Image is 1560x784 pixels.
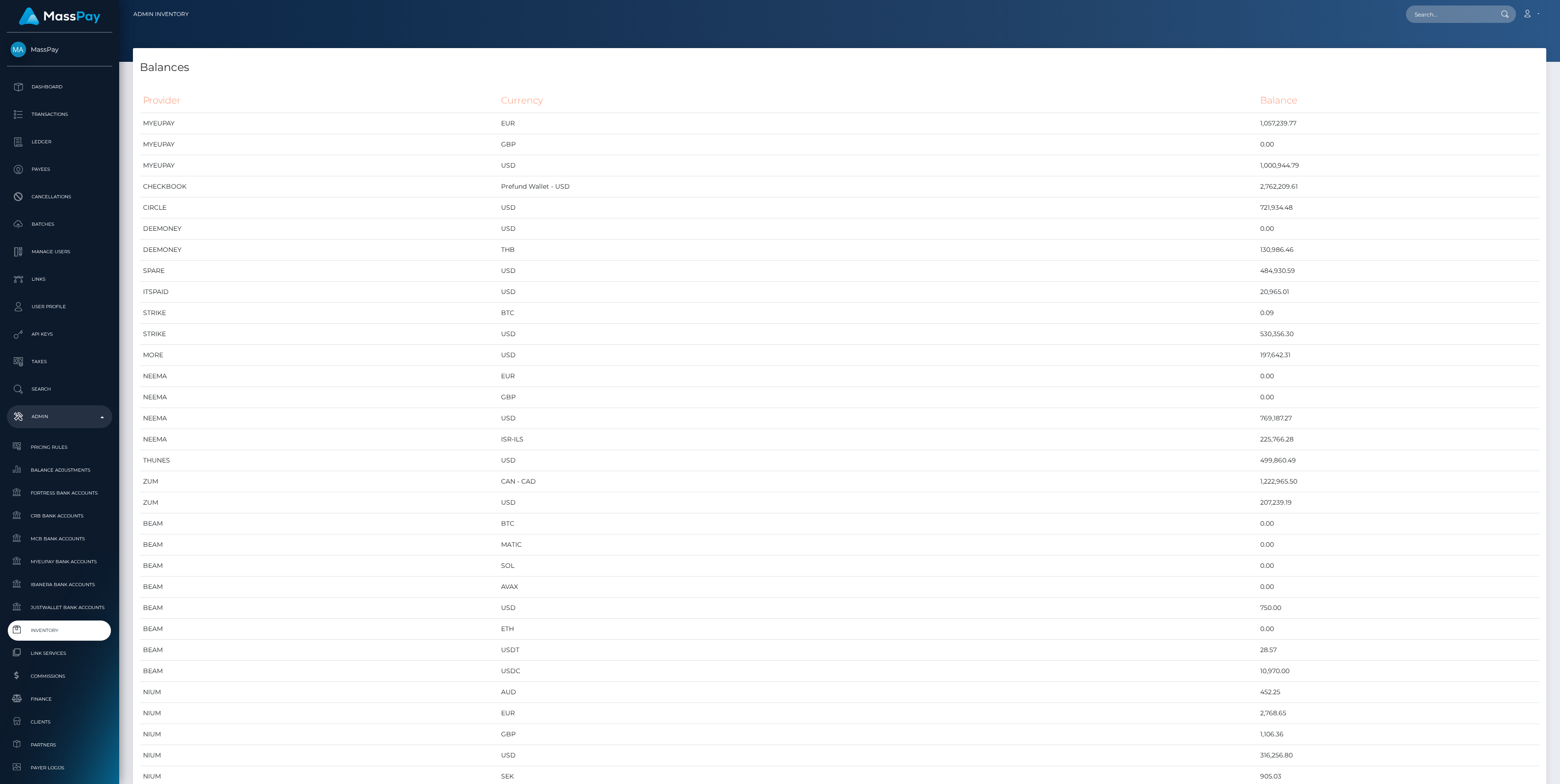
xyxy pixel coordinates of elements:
span: Finance [11,694,109,704]
input: Search... [1406,5,1492,23]
a: Search [7,378,112,401]
span: MyEUPay Bank Accounts [11,556,109,567]
td: USD [498,598,1257,619]
td: ISR-ILS [498,429,1257,450]
a: Manage Users [7,240,112,263]
td: EUR [498,703,1257,724]
td: NEEMA [140,408,498,429]
td: 1,222,965.50 [1257,471,1539,492]
td: Prefund Wallet - USD [498,176,1257,197]
td: DEEMONEY [140,240,498,261]
td: 1,106.36 [1257,724,1539,745]
td: USD [498,155,1257,176]
span: Inventory [11,625,109,636]
td: BEAM [140,555,498,577]
span: Balance Adjustments [11,465,109,475]
td: ITSPAID [140,282,498,303]
td: NIUM [140,724,498,745]
td: 499,860.49 [1257,450,1539,471]
td: 207,239.19 [1257,492,1539,513]
td: 2,768.65 [1257,703,1539,724]
td: NIUM [140,703,498,724]
td: CIRCLE [140,197,498,218]
td: MYEUPAY [140,134,498,155]
td: 316,256.80 [1257,745,1539,766]
p: Links [11,272,109,286]
a: Ibanera Bank Accounts [7,575,112,594]
p: Manage Users [11,245,109,259]
span: Commissions [11,671,109,681]
td: 530,356.30 [1257,324,1539,345]
a: MCB Bank Accounts [7,529,112,549]
td: BEAM [140,513,498,534]
span: Link Services [11,648,109,659]
td: 0.09 [1257,303,1539,324]
td: 452.25 [1257,682,1539,703]
td: 484,930.59 [1257,261,1539,282]
td: STRIKE [140,303,498,324]
td: GBP [498,724,1257,745]
td: 769,187.27 [1257,408,1539,429]
a: Link Services [7,643,112,663]
a: Pricing Rules [7,437,112,457]
td: USDC [498,661,1257,682]
a: Clients [7,712,112,732]
td: 0.00 [1257,534,1539,555]
td: NEEMA [140,387,498,408]
td: 0.00 [1257,134,1539,155]
a: Payees [7,158,112,181]
td: 0.00 [1257,218,1539,240]
td: CAN - CAD [498,471,1257,492]
td: ZUM [140,471,498,492]
td: 1,057,239.77 [1257,113,1539,134]
td: 225,766.28 [1257,429,1539,450]
a: Admin [7,405,112,428]
td: BTC [498,513,1257,534]
span: CRB Bank Accounts [11,511,109,521]
span: MassPay [7,45,112,54]
p: Taxes [11,355,109,369]
a: Dashboard [7,76,112,98]
td: USD [498,218,1257,240]
td: BTC [498,303,1257,324]
td: MYEUPAY [140,155,498,176]
td: 0.00 [1257,387,1539,408]
td: ZUM [140,492,498,513]
a: Payer Logos [7,758,112,778]
td: NIUM [140,682,498,703]
th: Currency [498,88,1257,113]
a: Transactions [7,103,112,126]
td: 28.57 [1257,640,1539,661]
span: MCB Bank Accounts [11,534,109,544]
a: Partners [7,735,112,755]
p: Search [11,382,109,396]
a: Balance Adjustments [7,460,112,480]
td: AUD [498,682,1257,703]
a: Finance [7,689,112,709]
td: EUR [498,113,1257,134]
td: USD [498,324,1257,345]
a: MyEUPay Bank Accounts [7,552,112,572]
td: GBP [498,134,1257,155]
td: BEAM [140,640,498,661]
a: Links [7,268,112,291]
a: Commissions [7,666,112,686]
a: Inventory [7,621,112,640]
td: 2,762,209.61 [1257,176,1539,197]
td: EUR [498,366,1257,387]
td: ETH [498,619,1257,640]
td: 10,970.00 [1257,661,1539,682]
td: BEAM [140,661,498,682]
td: THB [498,240,1257,261]
td: USD [498,282,1257,303]
span: Ibanera Bank Accounts [11,579,109,590]
p: Ledger [11,135,109,149]
p: Dashboard [11,80,109,94]
p: Transactions [11,108,109,121]
td: 0.00 [1257,513,1539,534]
td: 0.00 [1257,577,1539,598]
img: MassPay [11,42,26,57]
a: Taxes [7,350,112,373]
td: MORE [140,345,498,366]
td: 197,642.31 [1257,345,1539,366]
